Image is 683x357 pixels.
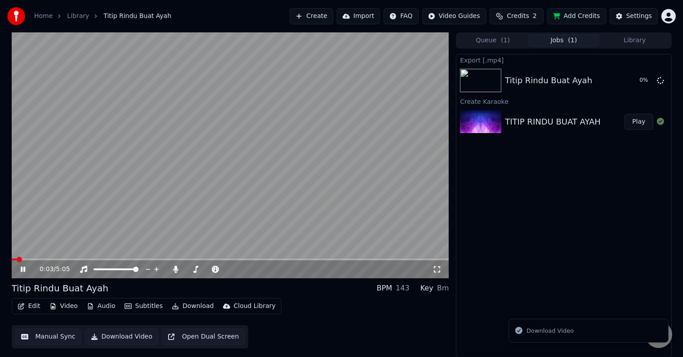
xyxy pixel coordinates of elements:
[34,12,53,21] a: Home
[456,54,671,65] div: Export [.mp4]
[490,8,544,24] button: Credits2
[7,7,25,25] img: youka
[15,329,81,345] button: Manual Sync
[234,302,276,311] div: Cloud Library
[34,12,171,21] nav: breadcrumb
[14,300,44,312] button: Edit
[103,12,171,21] span: Titip Rindu Buat Ayah
[527,326,574,335] div: Download Video
[457,34,528,47] button: Queue
[528,34,599,47] button: Jobs
[625,114,653,130] button: Play
[422,8,486,24] button: Video Guides
[533,12,537,21] span: 2
[290,8,333,24] button: Create
[420,283,433,294] div: Key
[547,8,606,24] button: Add Credits
[505,74,592,87] div: Titip Rindu Buat Ayah
[162,329,245,345] button: Open Dual Screen
[85,329,158,345] button: Download Video
[337,8,380,24] button: Import
[610,8,658,24] button: Settings
[377,283,392,294] div: BPM
[67,12,89,21] a: Library
[384,8,418,24] button: FAQ
[56,265,70,274] span: 5:05
[46,300,81,312] button: Video
[501,36,510,45] span: ( 1 )
[168,300,218,312] button: Download
[507,12,529,21] span: Credits
[505,116,601,128] div: TITIP RINDU BUAT AYAH
[599,34,670,47] button: Library
[396,283,410,294] div: 143
[568,36,577,45] span: ( 1 )
[83,300,119,312] button: Audio
[12,282,108,295] div: Titip Rindu Buat Ayah
[456,96,671,107] div: Create Karaoke
[437,283,449,294] div: Bm
[626,12,652,21] div: Settings
[640,77,653,84] div: 0 %
[40,265,54,274] span: 0:03
[121,300,166,312] button: Subtitles
[40,265,61,274] div: /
